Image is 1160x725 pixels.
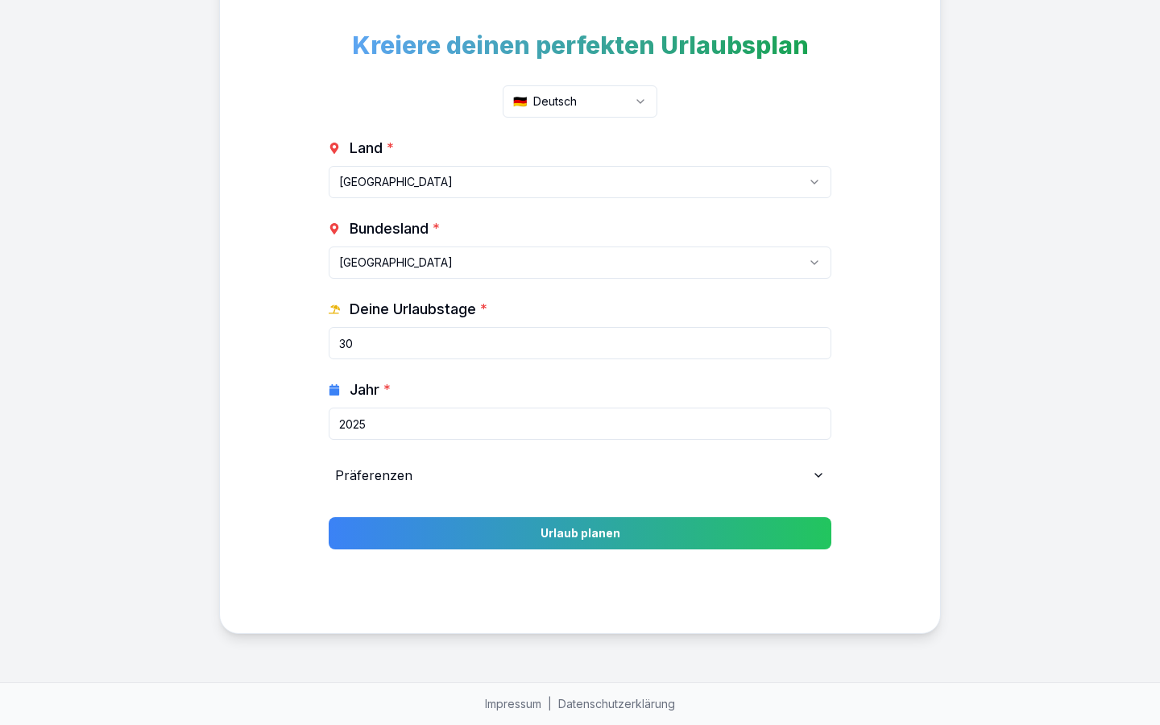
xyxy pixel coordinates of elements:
[558,697,675,710] a: Datenschutzerklärung
[350,217,440,240] span: Bundesland
[335,466,412,485] span: Präferenzen
[329,517,831,549] button: Urlaub planen
[16,696,1144,712] div: |
[350,298,487,321] span: Deine Urlaubstage
[350,137,394,159] span: Land
[329,31,831,60] h1: Kreiere deinen perfekten Urlaubsplan
[350,379,391,401] span: Jahr
[485,697,541,710] a: Impressum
